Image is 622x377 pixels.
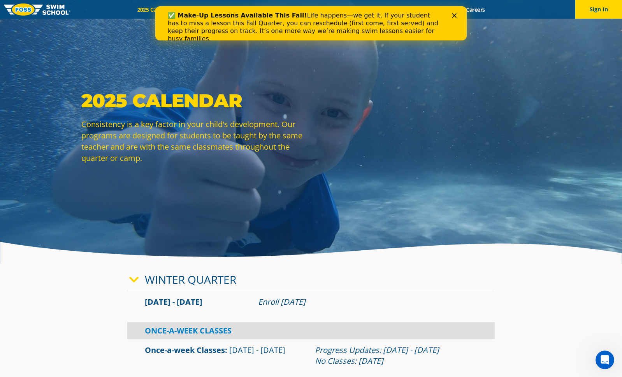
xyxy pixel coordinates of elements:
[315,345,477,367] div: Progress Updates: [DATE] - [DATE] No Classes: [DATE]
[297,7,304,12] div: Close
[459,6,492,13] a: Careers
[435,6,459,13] a: Blog
[212,6,280,13] a: Swim Path® Program
[145,272,236,287] a: Winter Quarter
[81,119,307,164] p: Consistency is a key factor in your child's development. Our programs are designed for students t...
[12,5,152,13] b: ✅ Make-Up Lessons Available This Fall!
[352,6,435,13] a: Swim Like [PERSON_NAME]
[145,297,202,307] span: [DATE] - [DATE]
[145,345,225,355] a: Once-a-week Classes
[155,6,467,40] iframe: Intercom live chat banner
[596,351,614,369] iframe: Intercom live chat
[258,297,477,307] div: Enroll [DATE]
[127,322,495,339] div: Once-A-Week Classes
[179,6,212,13] a: Schools
[130,6,179,13] a: 2025 Calendar
[4,3,70,16] img: FOSS Swim School Logo
[12,5,286,37] div: Life happens—we get it. If your student has to miss a lesson this Fall Quarter, you can reschedul...
[280,6,353,13] a: About [PERSON_NAME]
[229,345,285,355] span: [DATE] - [DATE]
[81,89,242,112] strong: 2025 Calendar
